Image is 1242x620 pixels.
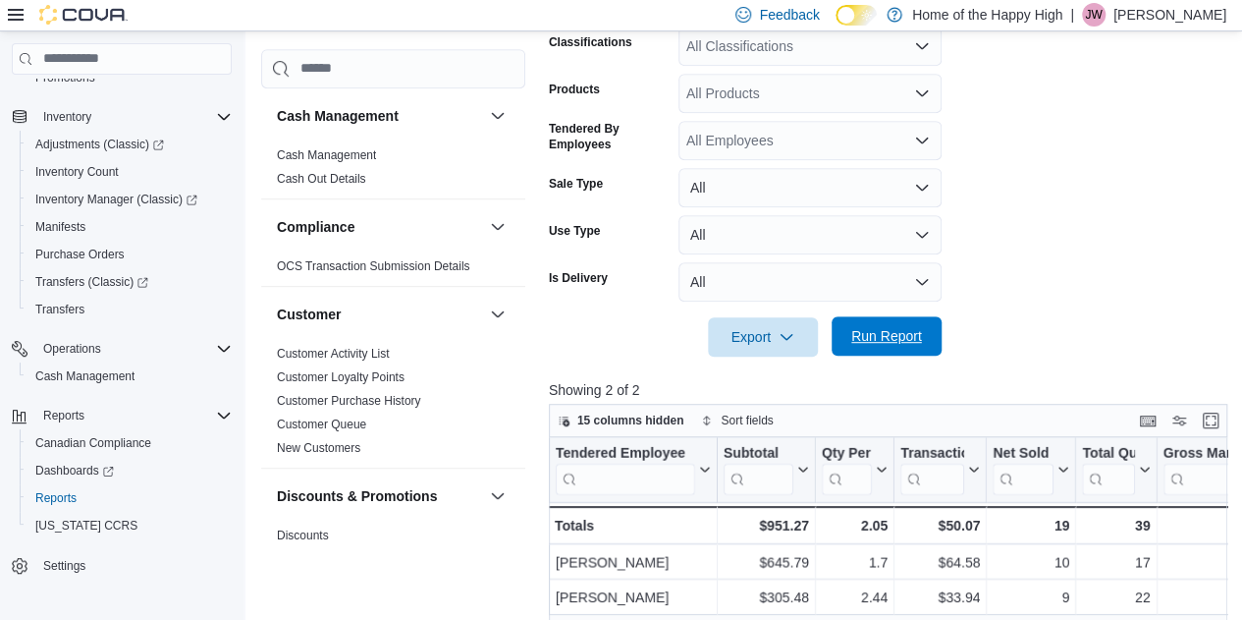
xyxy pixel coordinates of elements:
[486,104,510,128] button: Cash Management
[277,258,470,274] span: OCS Transaction Submission Details
[993,550,1069,574] div: 10
[277,171,366,187] span: Cash Out Details
[35,404,92,427] button: Reports
[35,337,109,361] button: Operations
[914,133,930,148] button: Open list of options
[20,64,240,91] button: Promotions
[277,370,405,384] a: Customer Loyalty Points
[20,296,240,323] button: Transfers
[35,490,77,506] span: Reports
[20,363,240,390] button: Cash Management
[39,5,128,25] img: Cova
[35,274,148,290] span: Transfers (Classic)
[27,486,84,510] a: Reports
[27,431,159,455] a: Canadian Compliance
[277,106,482,126] button: Cash Management
[577,413,684,428] span: 15 columns hidden
[277,552,370,566] a: Promotion Details
[822,514,888,537] div: 2.05
[822,550,888,574] div: 1.7
[43,341,101,357] span: Operations
[900,444,980,494] button: Transaction Average
[20,158,240,186] button: Inventory Count
[555,514,711,537] div: Totals
[720,317,806,357] span: Export
[900,586,980,609] div: $33.94
[27,243,232,266] span: Purchase Orders
[836,26,837,27] span: Dark Mode
[822,444,872,463] div: Qty Per Transaction
[914,38,930,54] button: Open list of options
[993,444,1069,494] button: Net Sold
[549,380,1234,400] p: Showing 2 of 2
[277,305,482,324] button: Customer
[1167,409,1191,432] button: Display options
[1082,444,1134,463] div: Total Quantity
[549,34,632,50] label: Classifications
[277,417,366,432] span: Customer Queue
[277,528,329,543] span: Discounts
[261,254,525,286] div: Compliance
[822,586,888,609] div: 2.44
[43,408,84,423] span: Reports
[486,215,510,239] button: Compliance
[20,241,240,268] button: Purchase Orders
[27,514,145,537] a: [US_STATE] CCRS
[832,316,942,356] button: Run Report
[486,484,510,508] button: Discounts & Promotions
[35,247,125,262] span: Purchase Orders
[836,5,877,26] input: Dark Mode
[277,217,482,237] button: Compliance
[721,413,773,428] span: Sort fields
[261,143,525,198] div: Cash Management
[912,3,1062,27] p: Home of the Happy High
[261,342,525,468] div: Customer
[4,103,240,131] button: Inventory
[549,82,600,97] label: Products
[1085,3,1102,27] span: JW
[35,70,95,85] span: Promotions
[4,551,240,580] button: Settings
[724,586,809,609] div: $305.48
[277,551,370,567] span: Promotion Details
[20,429,240,457] button: Canadian Compliance
[277,147,376,163] span: Cash Management
[27,160,127,184] a: Inventory Count
[277,106,399,126] h3: Cash Management
[486,303,510,326] button: Customer
[277,148,376,162] a: Cash Management
[678,168,942,207] button: All
[724,514,809,537] div: $951.27
[35,219,85,235] span: Manifests
[277,346,390,362] span: Customer Activity List
[27,514,232,537] span: Washington CCRS
[1199,409,1222,432] button: Enter fullscreen
[43,558,85,574] span: Settings
[556,444,711,494] button: Tendered Employee
[27,188,232,211] span: Inventory Manager (Classic)
[549,121,671,152] label: Tendered By Employees
[759,5,819,25] span: Feedback
[27,160,232,184] span: Inventory Count
[277,486,482,506] button: Discounts & Promotions
[1113,3,1226,27] p: [PERSON_NAME]
[277,418,366,431] a: Customer Queue
[20,268,240,296] a: Transfers (Classic)
[549,270,608,286] label: Is Delivery
[27,270,156,294] a: Transfers (Classic)
[27,66,103,89] a: Promotions
[822,444,888,494] button: Qty Per Transaction
[708,317,818,357] button: Export
[35,302,84,317] span: Transfers
[724,444,809,494] button: Subtotal
[678,215,942,254] button: All
[27,215,93,239] a: Manifests
[556,444,695,494] div: Tendered Employee
[35,553,232,578] span: Settings
[1070,3,1074,27] p: |
[550,409,692,432] button: 15 columns hidden
[35,105,232,129] span: Inventory
[261,524,525,602] div: Discounts & Promotions
[27,365,232,388] span: Cash Management
[27,133,172,156] a: Adjustments (Classic)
